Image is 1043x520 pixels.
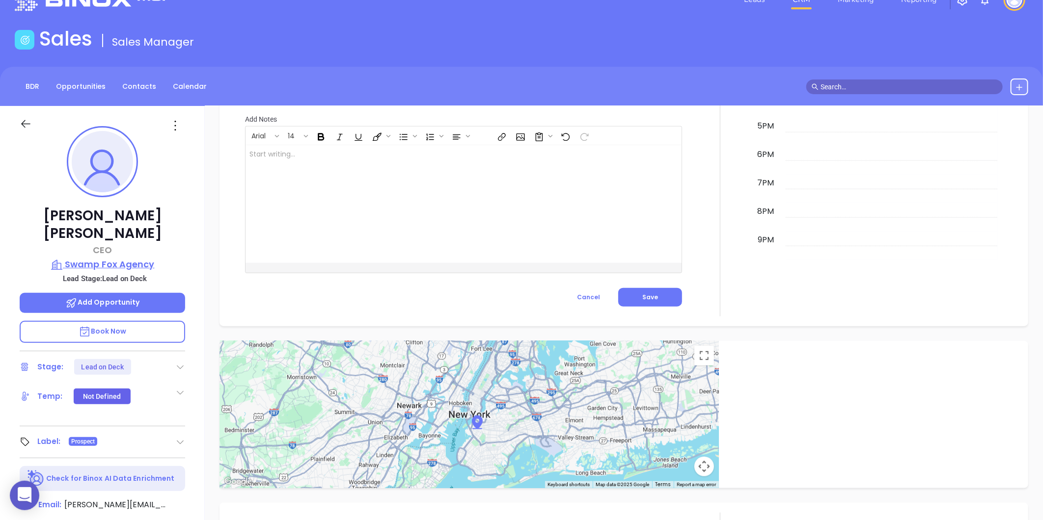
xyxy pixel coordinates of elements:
span: Font size [282,128,310,144]
span: Prospect [71,436,95,447]
button: Toggle fullscreen view [694,346,714,365]
a: Contacts [116,78,162,95]
button: 14 [283,128,302,144]
span: Map data ©2025 Google [596,482,649,487]
span: 14 [283,131,300,138]
span: [PERSON_NAME][EMAIL_ADDRESS][DOMAIN_NAME] [64,499,167,511]
a: Terms [655,481,671,488]
div: 9pm [756,234,776,246]
span: Fill color or set the text color [367,128,393,144]
span: Redo [575,128,592,144]
img: Ai-Enrich-DaqCidB-.svg [27,470,45,487]
span: Font family [246,128,281,144]
div: 7pm [755,177,776,189]
span: Insert Image [511,128,528,144]
img: profile-user [72,131,133,192]
span: Book Now [79,326,127,336]
a: Calendar [167,78,213,95]
div: 6pm [755,149,776,160]
div: 8pm [755,206,776,217]
div: Not Defined [83,389,121,404]
p: Check for Binox AI Data Enrichment [46,473,174,484]
span: Bold [311,128,329,144]
button: Map camera controls [694,457,714,476]
div: Lead on Deck [82,359,124,375]
input: Search… [821,81,997,92]
h1: Sales [39,27,92,51]
a: Opportunities [50,78,111,95]
span: Insert link [492,128,510,144]
span: Surveys [529,128,555,144]
a: Open this area in Google Maps (opens a new window) [222,475,254,488]
p: Lead Stage: Lead on Deck [25,272,185,285]
p: Add Notes [245,114,682,125]
button: Arial [247,128,273,144]
a: BDR [20,78,45,95]
span: Arial [247,131,271,138]
button: Keyboard shortcuts [548,481,590,488]
p: [PERSON_NAME] [PERSON_NAME] [20,207,185,242]
span: Add Opportunity [65,297,140,307]
div: Stage: [37,360,64,374]
span: Save [642,293,658,301]
div: Temp: [37,389,63,404]
div: Label: [37,434,61,449]
span: Email: [38,499,61,512]
button: Cancel [559,288,618,307]
span: Cancel [577,293,600,301]
span: Underline [349,128,366,144]
div: 5pm [755,120,776,132]
span: Sales Manager [112,34,194,50]
button: Save [618,288,682,307]
img: Google [222,475,254,488]
p: CEO [20,243,185,257]
span: Undo [556,128,574,144]
a: Report a map error [677,482,716,487]
span: search [812,83,819,90]
span: Insert Ordered List [420,128,446,144]
span: Italic [330,128,348,144]
span: Align [447,128,472,144]
span: Insert Unordered List [394,128,419,144]
a: Swamp Fox Agency [20,258,185,271]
